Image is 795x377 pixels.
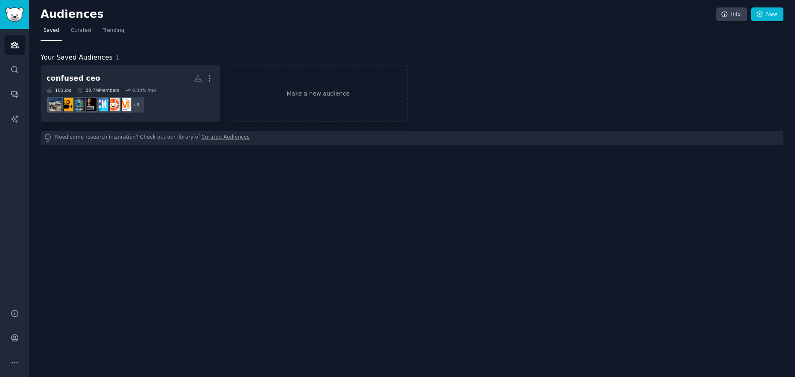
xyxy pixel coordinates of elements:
[84,98,96,111] img: Diary_of_a_CEO
[107,98,120,111] img: eostraction
[46,87,71,93] div: 10 Sub s
[95,98,108,111] img: CEOWORLDMagazine
[60,98,73,111] img: Documentaries
[116,53,120,61] span: 1
[49,98,62,111] img: FractionalCFOandCMO
[128,96,145,113] div: + 3
[41,24,62,41] a: Saved
[46,73,100,84] div: confused ceo
[41,65,220,122] a: confused ceo10Subs20.7MMembers0.08% /mo+3DigitalMarketingeostractionCEOWORLDMagazineDiary_of_a_CE...
[100,24,127,41] a: Trending
[77,87,119,93] div: 20.7M Members
[132,87,156,93] div: 0.08 % /mo
[43,27,59,34] span: Saved
[41,131,783,145] div: Need some research inspiration? Check out our library of
[202,134,250,142] a: Curated Audiences
[5,7,24,22] img: GummySearch logo
[68,24,94,41] a: Curated
[41,53,113,63] span: Your Saved Audiences
[118,98,131,111] img: DigitalMarketing
[71,27,91,34] span: Curated
[229,65,408,122] a: Make a new audience
[103,27,124,34] span: Trending
[41,8,716,21] h2: Audiences
[72,98,85,111] img: SMMA
[751,7,783,22] a: New
[716,7,747,22] a: Info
